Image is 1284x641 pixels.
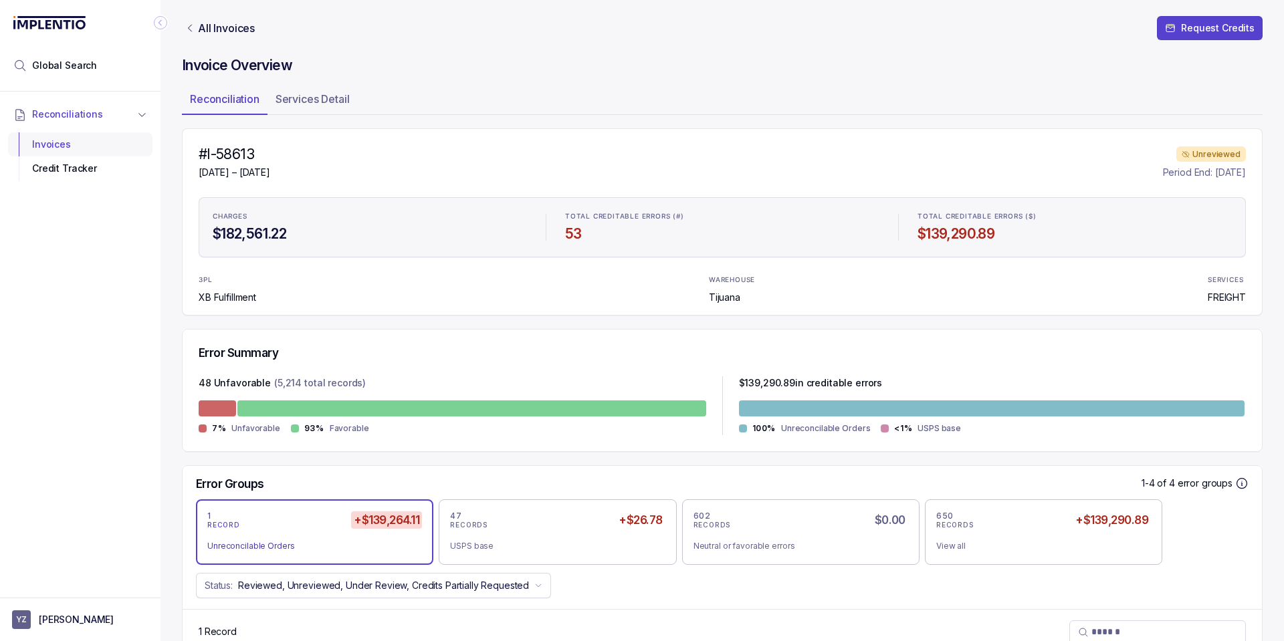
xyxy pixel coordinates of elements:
[199,276,233,284] p: 3PL
[894,423,912,434] p: <1%
[274,376,366,392] p: (5,214 total records)
[565,213,684,221] p: TOTAL CREDITABLE ERRORS (#)
[199,346,278,360] h5: Error Summary
[199,166,270,179] p: [DATE] – [DATE]
[693,521,731,529] p: RECORDS
[182,88,267,115] li: Tab Reconciliation
[32,108,103,121] span: Reconciliations
[39,613,114,626] p: [PERSON_NAME]
[182,88,1263,115] ul: Tab Group
[936,521,974,529] p: RECORDS
[709,276,755,284] p: WAREHOUSE
[196,573,551,598] button: Status:Reviewed, Unreviewed, Under Review, Credits Partially Requested
[693,539,897,553] div: Neutral or favorable errors
[231,422,280,435] p: Unfavorable
[267,88,358,115] li: Tab Services Detail
[182,56,1263,75] h4: Invoice Overview
[693,511,711,521] p: 602
[196,477,264,491] h5: Error Groups
[918,422,961,435] p: USPS base
[276,91,350,107] p: Services Detail
[565,225,879,243] h4: 53
[872,511,908,529] h5: $0.00
[207,511,211,521] p: 1
[212,423,226,434] p: 7%
[199,376,271,392] p: 48 Unfavorable
[199,291,256,304] p: XB Fulfillment
[32,59,97,72] span: Global Search
[739,376,883,392] p: $ 139,290.89 in creditable errors
[1208,291,1246,304] p: FREIGHT
[909,203,1240,251] li: Statistic TOTAL CREDITABLE ERRORS ($)
[936,539,1140,553] div: View all
[190,91,259,107] p: Reconciliation
[781,422,870,435] p: Unreconcilable Orders
[1163,166,1246,179] p: Period End: [DATE]
[238,579,529,592] p: Reviewed, Unreviewed, Under Review, Credits Partially Requested
[330,422,369,435] p: Favorable
[205,579,233,592] p: Status:
[709,291,740,304] p: Tijuana
[8,130,152,184] div: Reconciliations
[19,156,142,180] div: Credit Tracker
[918,213,1037,221] p: TOTAL CREDITABLE ERRORS ($)
[199,197,1246,257] ul: Statistic Highlights
[1073,511,1151,529] h5: +$139,290.89
[450,539,654,553] div: USPS base
[1178,477,1233,490] p: error groups
[207,539,411,553] div: Unreconcilable Orders
[199,625,237,638] p: 1 Record
[198,21,255,35] p: All Invoices
[557,203,887,251] li: Statistic TOTAL CREDITABLE ERRORS (#)
[351,511,422,529] h5: +$139,264.11
[1176,146,1246,162] div: Unreviewed
[752,423,776,434] p: 100%
[213,225,527,243] h4: $182,561.22
[207,521,240,529] p: RECORD
[918,225,1232,243] h4: $139,290.89
[936,511,954,521] p: 650
[450,511,461,521] p: 47
[1157,16,1263,40] button: Request Credits
[199,625,237,638] div: Remaining page entries
[1142,477,1178,490] p: 1-4 of 4
[8,100,152,129] button: Reconciliations
[1181,21,1255,35] p: Request Credits
[205,203,535,251] li: Statistic CHARGES
[19,132,142,156] div: Invoices
[450,521,488,529] p: RECORDS
[182,21,257,35] a: Link All Invoices
[152,15,169,31] div: Collapse Icon
[304,423,324,434] p: 93%
[12,610,31,629] span: User initials
[616,511,665,529] h5: +$26.78
[12,610,148,629] button: User initials[PERSON_NAME]
[213,213,247,221] p: CHARGES
[1208,276,1243,284] p: SERVICES
[199,145,270,164] h4: #I-58613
